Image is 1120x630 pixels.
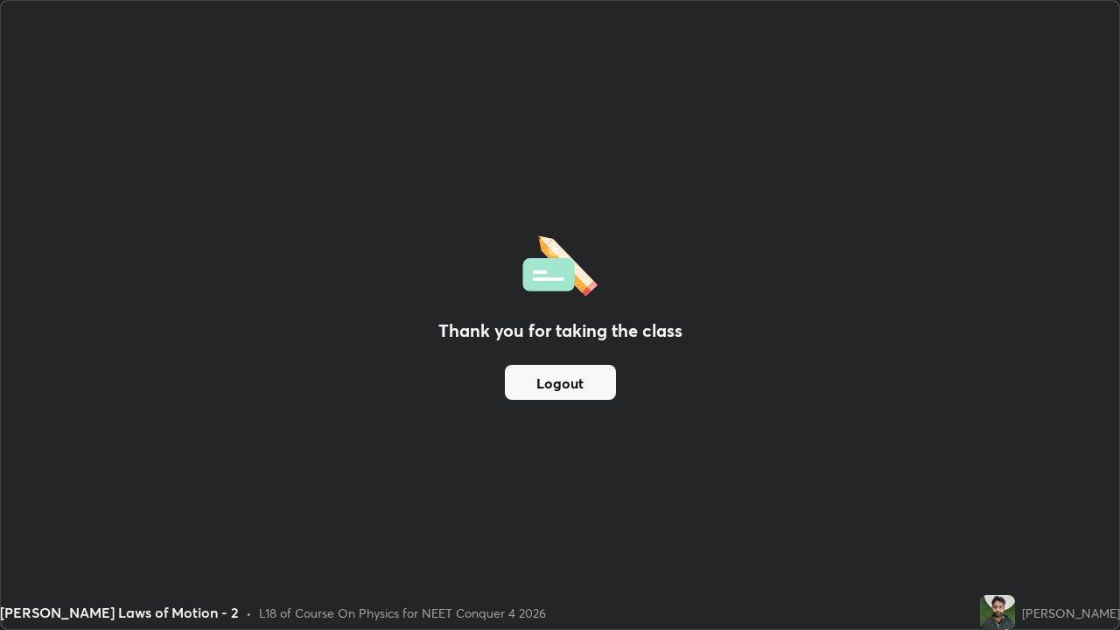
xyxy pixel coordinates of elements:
[980,595,1015,630] img: f126b9e1133842c0a7d50631c43ebeec.jpg
[505,365,616,400] button: Logout
[259,604,546,622] div: L18 of Course On Physics for NEET Conquer 4 2026
[1022,604,1120,622] div: [PERSON_NAME]
[246,604,252,622] div: •
[522,230,598,297] img: offlineFeedback.1438e8b3.svg
[438,318,682,344] h2: Thank you for taking the class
